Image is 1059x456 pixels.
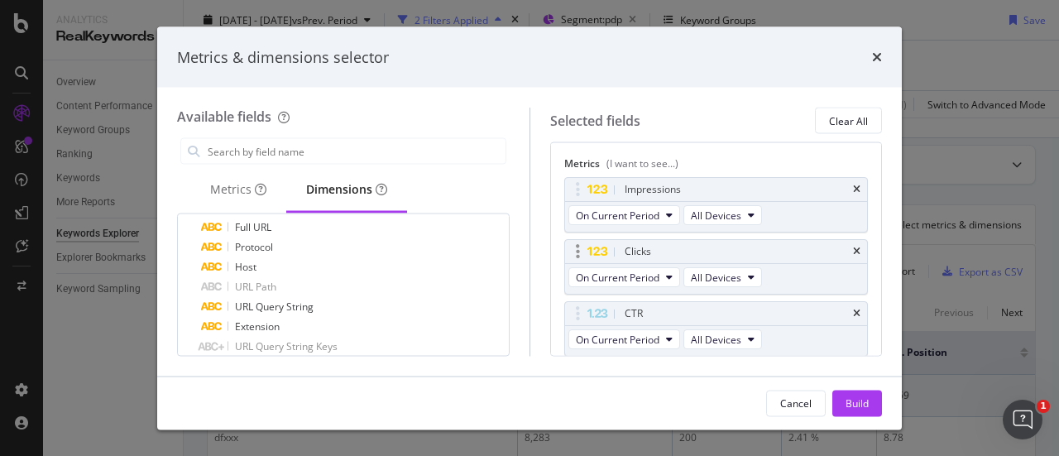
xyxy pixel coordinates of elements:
button: Build [832,390,882,416]
span: All Devices [691,208,741,222]
iframe: Intercom live chat [1003,400,1042,439]
div: modal [157,26,902,430]
span: On Current Period [576,270,659,284]
span: On Current Period [576,332,659,346]
span: URL Query String Keys [235,339,338,353]
div: times [872,46,882,68]
button: All Devices [683,329,762,349]
span: Extension [235,319,280,334]
div: Cancel [780,396,812,410]
span: URL Query String [235,300,314,314]
div: ClickstimesOn Current PeriodAll Devices [564,239,869,295]
span: On Current Period [576,208,659,222]
button: All Devices [683,205,762,225]
div: Dimensions [306,181,387,198]
div: CTR [625,305,643,322]
div: times [853,247,860,257]
div: Build [846,396,869,410]
div: Metrics [210,181,266,198]
span: All Devices [691,270,741,284]
div: times [853,185,860,194]
span: Protocol [235,240,273,254]
div: Clicks [625,243,651,260]
div: CTRtimesOn Current PeriodAll Devices [564,301,869,357]
div: Clear All [829,113,868,127]
div: Impressions [625,181,681,198]
button: Clear All [815,108,882,134]
div: (I want to see...) [606,156,678,170]
div: Available fields [177,108,271,126]
span: Host [235,260,256,274]
div: Selected fields [550,111,640,130]
div: times [853,309,860,319]
button: Cancel [766,390,826,416]
div: Metrics [564,156,869,177]
input: Search by field name [206,139,506,164]
span: URL Path [235,280,276,294]
div: Metrics & dimensions selector [177,46,389,68]
button: On Current Period [568,205,680,225]
div: ImpressionstimesOn Current PeriodAll Devices [564,177,869,233]
button: On Current Period [568,329,680,349]
span: 1 [1037,400,1050,413]
span: All Devices [691,332,741,346]
button: On Current Period [568,267,680,287]
span: Full URL [235,220,271,234]
button: All Devices [683,267,762,287]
